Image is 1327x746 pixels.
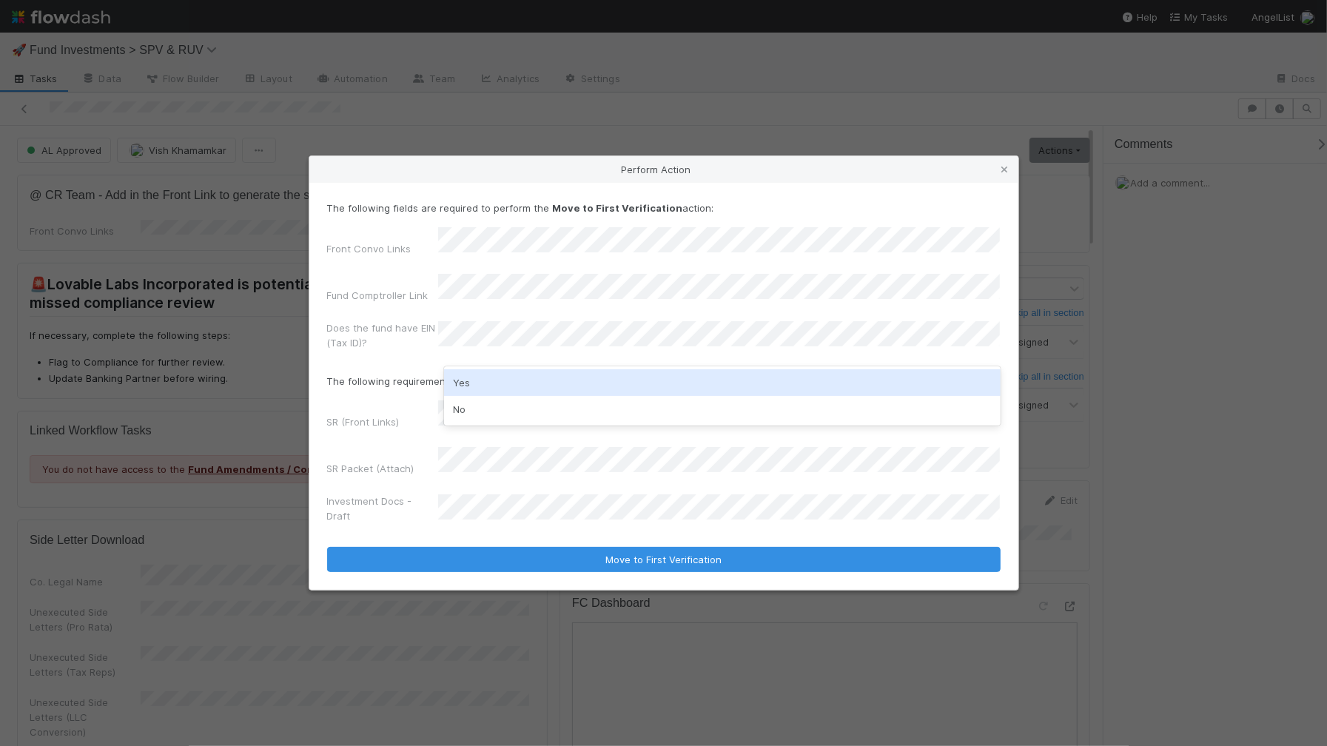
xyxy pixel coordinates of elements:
label: Does the fund have EIN (Tax ID)? [327,320,438,350]
div: Yes [444,369,1001,396]
p: The following fields are required to perform the action: [327,201,1001,215]
strong: Move to First Verification [553,202,683,214]
div: No [444,396,1001,423]
button: Move to First Verification [327,547,1001,572]
label: Front Convo Links [327,241,411,256]
label: SR Packet (Attach) [327,461,414,476]
label: Fund Comptroller Link [327,288,429,303]
label: Investment Docs - Draft [327,494,438,523]
label: SR (Front Links) [327,414,400,429]
div: Perform Action [309,156,1018,183]
p: The following requirement was not met: Add the Documents that need to be signed [327,374,1001,389]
